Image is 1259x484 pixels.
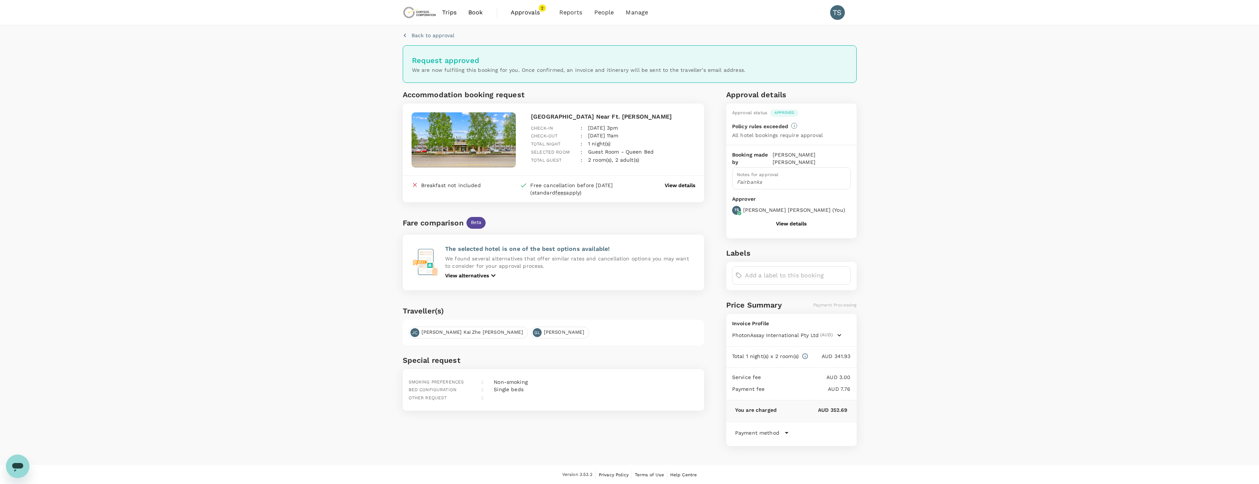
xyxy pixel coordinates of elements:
[482,395,483,400] span: :
[808,353,850,360] p: AUD 341.93
[6,455,29,478] iframe: Button to launch messaging window
[735,406,777,414] p: You are charged
[726,299,782,311] h6: Price Summary
[445,271,498,280] button: View alternatives
[533,328,542,337] div: GL
[732,385,765,393] p: Payment fee
[588,148,654,155] p: Guest Room - Queen Bed
[445,245,695,253] p: The selected hotel is one of the best options available!
[732,131,823,139] p: All hotel bookings require approval
[726,247,857,259] h6: Labels
[468,8,483,17] span: Book
[409,379,464,385] span: Smoking preferences
[531,158,562,163] span: Total guest
[539,329,589,336] span: [PERSON_NAME]
[482,379,483,385] span: :
[735,429,779,436] p: Payment method
[599,471,629,479] a: Privacy Policy
[588,124,618,131] p: [DATE] 3pm
[776,221,807,227] button: View details
[588,140,611,147] p: 1 night(s)
[732,151,773,166] p: Booking made by
[409,387,457,392] span: Bed configuration
[588,156,639,164] p: 2 room(s), 2 adult(s)
[555,190,566,196] span: fees
[830,5,845,20] div: TS
[732,373,761,381] p: Service fee
[417,329,528,336] span: [PERSON_NAME] Kai Zhe [PERSON_NAME]
[732,332,819,339] span: PhotonAssay International Pty Ltd
[530,182,635,196] div: Free cancellation before [DATE] (standard apply)
[531,141,561,147] span: Total night
[626,8,648,17] span: Manage
[765,385,851,393] p: AUD 7.76
[410,328,419,337] div: JC
[531,112,695,121] p: [GEOGRAPHIC_DATA] Near Ft. [PERSON_NAME]
[442,8,457,17] span: Trips
[737,178,846,186] p: Fairbanks
[491,383,524,394] div: Single beds
[539,4,546,12] span: 2
[745,270,847,281] input: Add a label to this booking
[575,118,582,132] div: :
[820,332,833,339] span: (AUD)
[403,217,464,229] div: Fare comparison
[531,126,553,131] span: Check-in
[813,302,857,308] span: Payment Processing
[403,89,552,101] h6: Accommodation booking request
[734,207,739,213] p: TS
[575,126,582,140] div: :
[732,353,799,360] p: Total 1 night(s) x 2 room(s)
[575,134,582,148] div: :
[575,150,582,164] div: :
[562,471,592,478] span: Version 3.53.2
[403,305,704,317] h6: Traveller(s)
[482,387,483,392] span: :
[732,195,851,203] p: Approver
[635,472,664,477] span: Terms of Use
[777,406,847,414] p: AUD 352.69
[531,133,557,138] span: Check-out
[743,206,845,214] p: [PERSON_NAME] [PERSON_NAME] ( You )
[732,332,842,339] button: PhotonAssay International Pty Ltd(AUD)
[491,375,528,386] div: Non-smoking
[635,471,664,479] a: Terms of Use
[726,89,857,101] h6: Approval details
[403,4,437,21] img: Chrysos Corporation
[732,123,788,130] p: Policy rules exceeded
[511,8,548,17] span: Approvals
[466,219,486,226] span: Beta
[445,272,489,279] p: View alternatives
[770,110,798,115] span: Approved
[594,8,614,17] span: People
[670,472,697,477] span: Help Centre
[412,112,516,168] img: hotel
[531,150,570,155] span: Selected room
[412,66,847,74] p: We are now fulfiling this booking for you. Once confirmed, an invoice and itinerary will be sent ...
[403,32,454,39] button: Back to approval
[412,32,454,39] p: Back to approval
[737,172,779,177] span: Notes for approval
[665,182,695,189] button: View details
[773,151,851,166] p: [PERSON_NAME] [PERSON_NAME]
[559,8,583,17] span: Reports
[761,373,851,381] p: AUD 3.00
[732,320,851,327] p: Invoice Profile
[732,109,767,117] div: Approval status
[670,471,697,479] a: Help Centre
[445,255,695,270] p: We found several alternatives that offer similar rates and cancellation options you may want to c...
[412,55,847,66] h6: Request approved
[403,354,704,366] h6: Special request
[599,472,629,477] span: Privacy Policy
[409,395,447,400] span: Other request
[588,132,619,139] p: [DATE] 11am
[421,182,481,189] div: Breakfast not included
[575,142,582,156] div: :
